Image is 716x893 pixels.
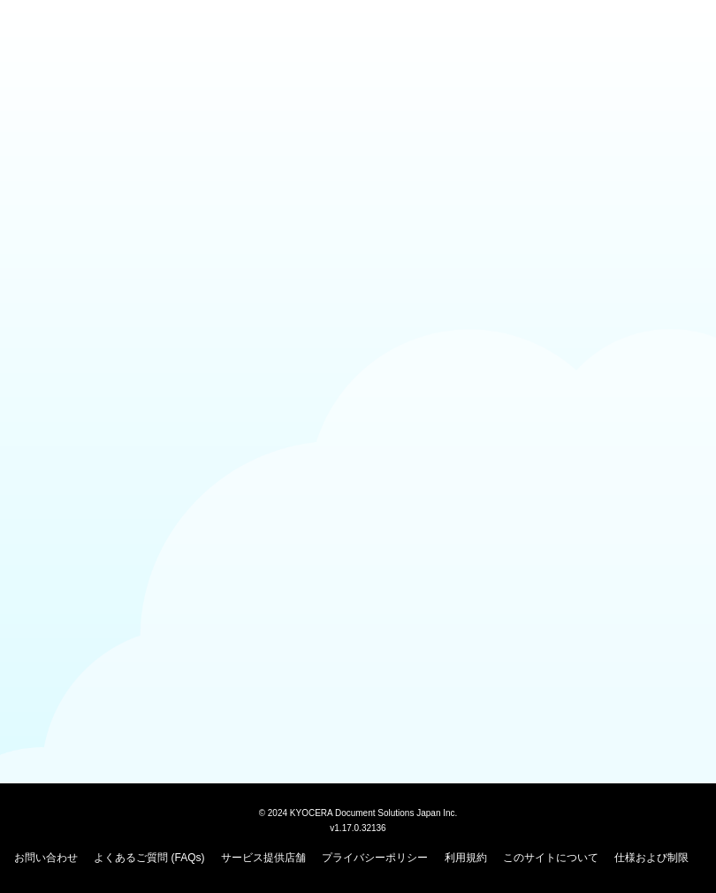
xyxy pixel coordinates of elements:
[322,851,428,864] a: プライバシーポリシー
[259,806,458,818] span: © 2024 KYOCERA Document Solutions Japan Inc.
[614,851,689,864] a: 仕様および制限
[503,851,598,864] a: このサイトについて
[94,851,204,864] a: よくあるご質問 (FAQs)
[330,822,385,833] span: v1.17.0.32136
[14,851,78,864] a: お問い合わせ
[221,851,306,864] a: サービス提供店舗
[445,851,487,864] a: 利用規約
